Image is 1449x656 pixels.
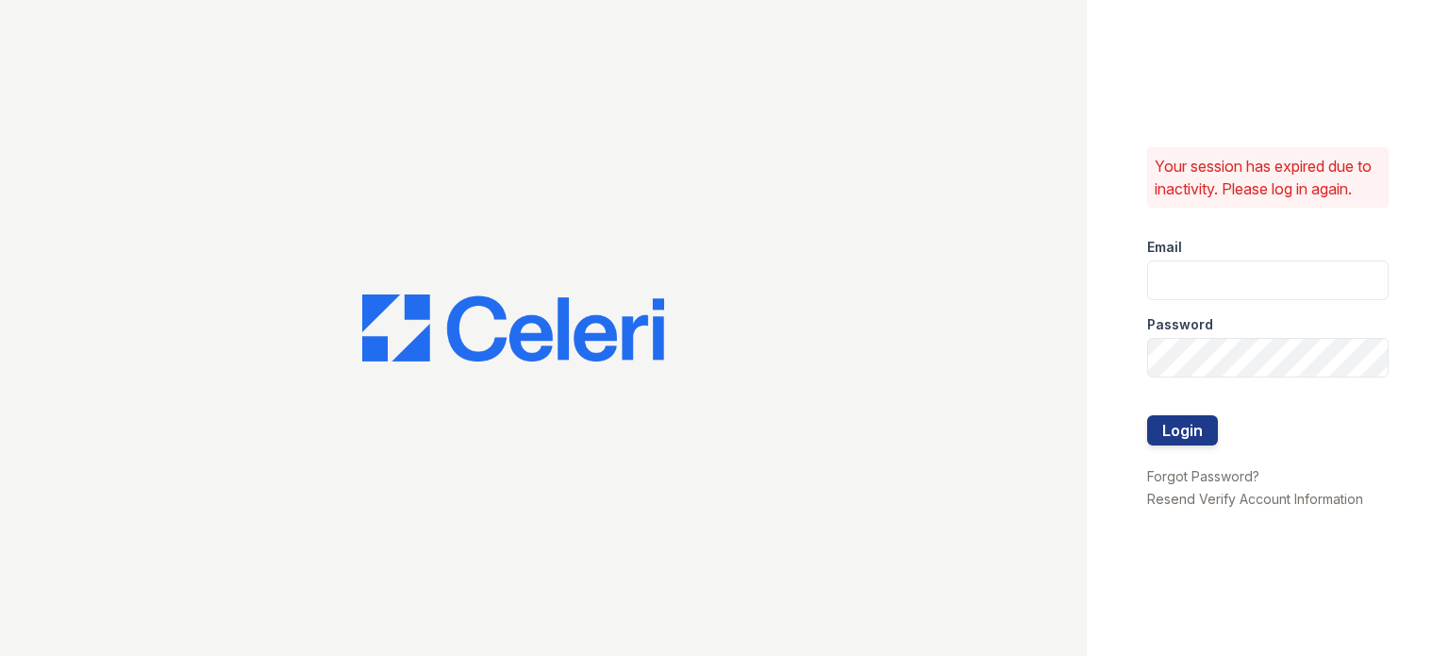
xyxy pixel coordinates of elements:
[1147,415,1218,446] button: Login
[1147,468,1259,484] a: Forgot Password?
[1155,155,1381,200] p: Your session has expired due to inactivity. Please log in again.
[1147,238,1182,257] label: Email
[1147,315,1213,334] label: Password
[1147,491,1363,507] a: Resend Verify Account Information
[362,294,664,362] img: CE_Logo_Blue-a8612792a0a2168367f1c8372b55b34899dd931a85d93a1a3d3e32e68fde9ad4.png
